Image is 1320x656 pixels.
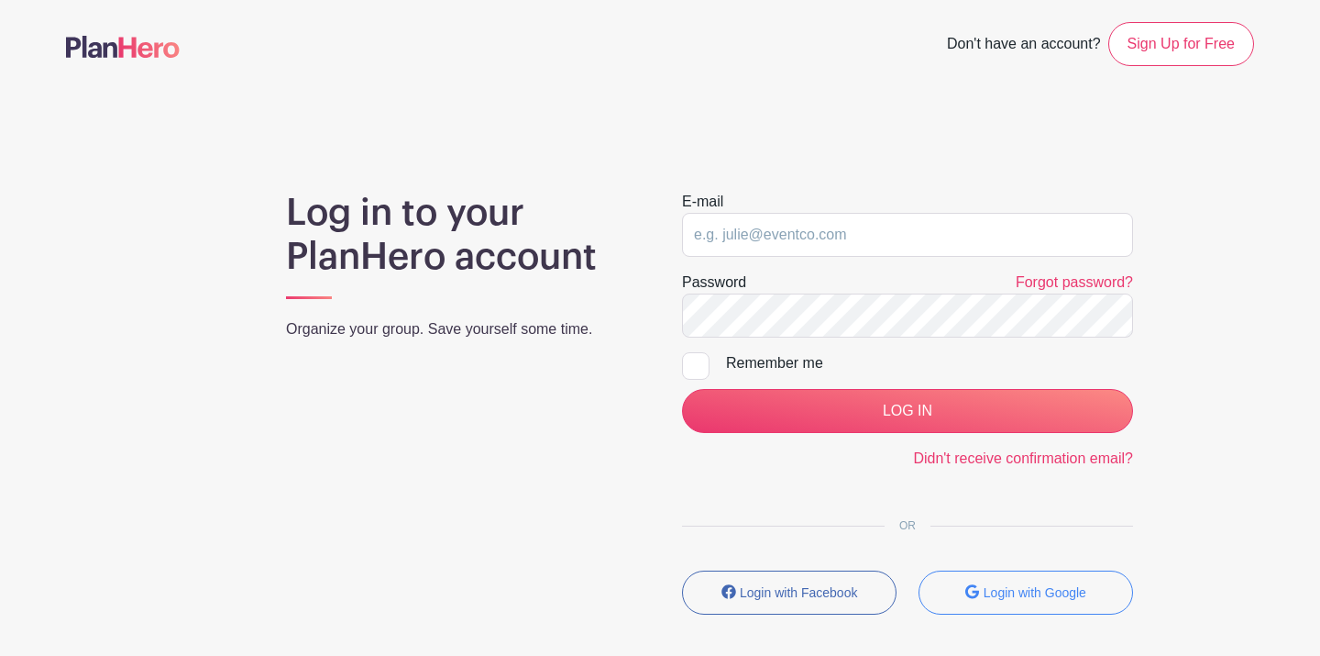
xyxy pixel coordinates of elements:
[740,585,857,600] small: Login with Facebook
[682,389,1133,433] input: LOG IN
[913,450,1133,466] a: Didn't receive confirmation email?
[918,571,1133,615] button: Login with Google
[885,519,930,532] span: OR
[682,213,1133,257] input: e.g. julie@eventco.com
[682,571,896,615] button: Login with Facebook
[682,191,723,213] label: E-mail
[947,26,1101,66] span: Don't have an account?
[984,585,1086,600] small: Login with Google
[286,318,638,340] p: Organize your group. Save yourself some time.
[682,272,746,294] label: Password
[726,352,1133,374] div: Remember me
[286,191,638,279] h1: Log in to your PlanHero account
[1108,22,1254,66] a: Sign Up for Free
[66,36,180,58] img: logo-507f7623f17ff9eddc593b1ce0a138ce2505c220e1c5a4e2b4648c50719b7d32.svg
[1016,274,1133,290] a: Forgot password?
